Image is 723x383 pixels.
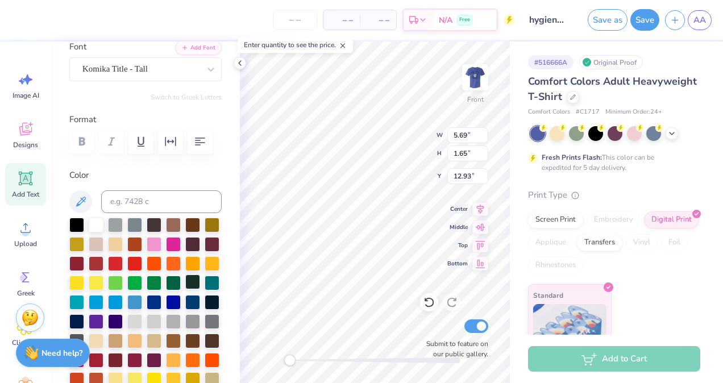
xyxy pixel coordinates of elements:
span: Top [447,241,468,250]
span: Minimum Order: 24 + [605,107,662,117]
button: Switch to Greek Letters [151,93,222,102]
button: Save as [588,9,628,31]
span: # C1717 [576,107,600,117]
div: Original Proof [579,55,643,69]
div: Front [467,94,484,105]
strong: Need help? [41,348,82,359]
label: Font [69,40,86,53]
span: Standard [533,289,563,301]
button: Add Font [175,40,222,55]
span: AA [693,14,706,27]
span: Middle [447,223,468,232]
div: Applique [528,234,574,251]
div: Foil [661,234,688,251]
input: Untitled Design [521,9,576,31]
span: – – [330,14,353,26]
span: N/A [439,14,452,26]
label: Submit to feature on our public gallery. [420,339,488,359]
div: Print Type [528,189,700,202]
span: Bottom [447,259,468,268]
input: – – [273,10,317,30]
span: Free [459,16,470,24]
div: Enter quantity to see the price. [238,37,353,53]
strong: Fresh Prints Flash: [542,153,602,162]
span: Comfort Colors [528,107,570,117]
span: Upload [14,239,37,248]
span: Image AI [13,91,39,100]
span: Add Text [12,190,39,199]
div: Transfers [577,234,622,251]
button: Save [630,9,659,31]
div: Rhinestones [528,257,583,274]
span: Center [447,205,468,214]
div: Embroidery [587,211,641,228]
div: Accessibility label [284,355,296,366]
input: e.g. 7428 c [101,190,222,213]
div: Screen Print [528,211,583,228]
span: – – [367,14,389,26]
img: Front [464,66,487,89]
a: AA [688,10,712,30]
div: # 516666A [528,55,574,69]
span: Greek [17,289,35,298]
span: Comfort Colors Adult Heavyweight T-Shirt [528,74,697,103]
div: Digital Print [644,211,699,228]
label: Color [69,169,222,182]
label: Format [69,113,222,126]
span: Clipart & logos [7,338,44,356]
div: Vinyl [626,234,658,251]
div: This color can be expedited for 5 day delivery. [542,152,682,173]
img: Standard [533,304,606,361]
span: Designs [13,140,38,149]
